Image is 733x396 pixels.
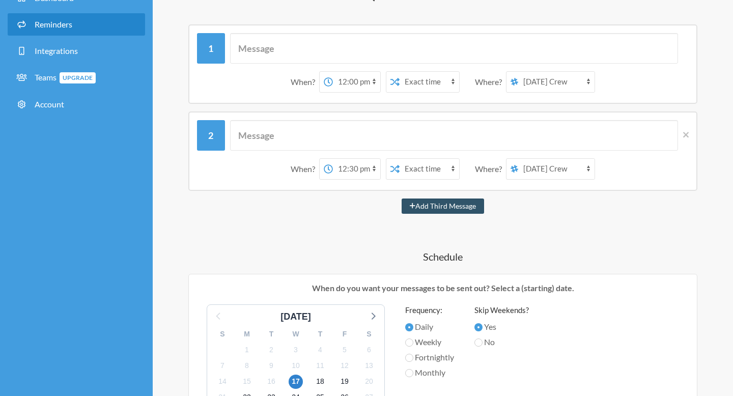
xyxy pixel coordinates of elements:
a: Account [8,93,145,116]
div: Where? [475,158,506,180]
div: [DATE] [276,310,315,324]
div: S [210,326,235,342]
span: Thursday, October 16, 2025 [264,375,278,389]
span: Reminders [35,19,72,29]
span: Monday, October 13, 2025 [362,358,376,373]
span: Friday, October 17, 2025 [289,375,303,389]
label: Daily [405,321,454,333]
span: Upgrade [60,72,96,83]
span: Sunday, October 5, 2025 [337,343,352,357]
span: Wednesday, October 15, 2025 [240,375,254,389]
p: When do you want your messages to be sent out? Select a (starting) date. [196,282,689,294]
div: T [308,326,332,342]
span: Sunday, October 19, 2025 [337,375,352,389]
span: Monday, October 20, 2025 [362,375,376,389]
input: Weekly [405,338,413,347]
a: Integrations [8,40,145,62]
div: W [284,326,308,342]
span: Saturday, October 18, 2025 [313,375,327,389]
span: Thursday, October 2, 2025 [264,343,278,357]
span: Friday, October 3, 2025 [289,343,303,357]
label: Weekly [405,336,454,348]
span: Tuesday, October 14, 2025 [215,375,230,389]
label: Yes [474,321,529,333]
label: Skip Weekends? [474,304,529,316]
div: When? [291,158,319,180]
span: Saturday, October 11, 2025 [313,358,327,373]
input: Yes [474,323,483,331]
div: T [259,326,284,342]
label: Fortnightly [405,351,454,363]
div: Where? [475,71,506,93]
span: Wednesday, October 8, 2025 [240,358,254,373]
span: Saturday, October 4, 2025 [313,343,327,357]
label: Frequency: [405,304,454,316]
a: TeamsUpgrade [8,66,145,89]
input: Daily [405,323,413,331]
span: Integrations [35,46,78,55]
input: Fortnightly [405,354,413,362]
label: Monthly [405,366,454,379]
div: When? [291,71,319,93]
span: Friday, October 10, 2025 [289,358,303,373]
div: F [332,326,357,342]
a: Reminders [8,13,145,36]
span: Tuesday, October 7, 2025 [215,358,230,373]
span: Teams [35,72,96,82]
div: M [235,326,259,342]
span: Account [35,99,64,109]
input: No [474,338,483,347]
div: S [357,326,381,342]
span: Monday, October 6, 2025 [362,343,376,357]
span: Sunday, October 12, 2025 [337,358,352,373]
input: Message [230,120,679,151]
button: Add Third Message [402,199,484,214]
input: Monthly [405,369,413,377]
span: Thursday, October 9, 2025 [264,358,278,373]
label: No [474,336,529,348]
span: Wednesday, October 1, 2025 [240,343,254,357]
input: Message [230,33,679,64]
h4: Schedule [173,249,713,264]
